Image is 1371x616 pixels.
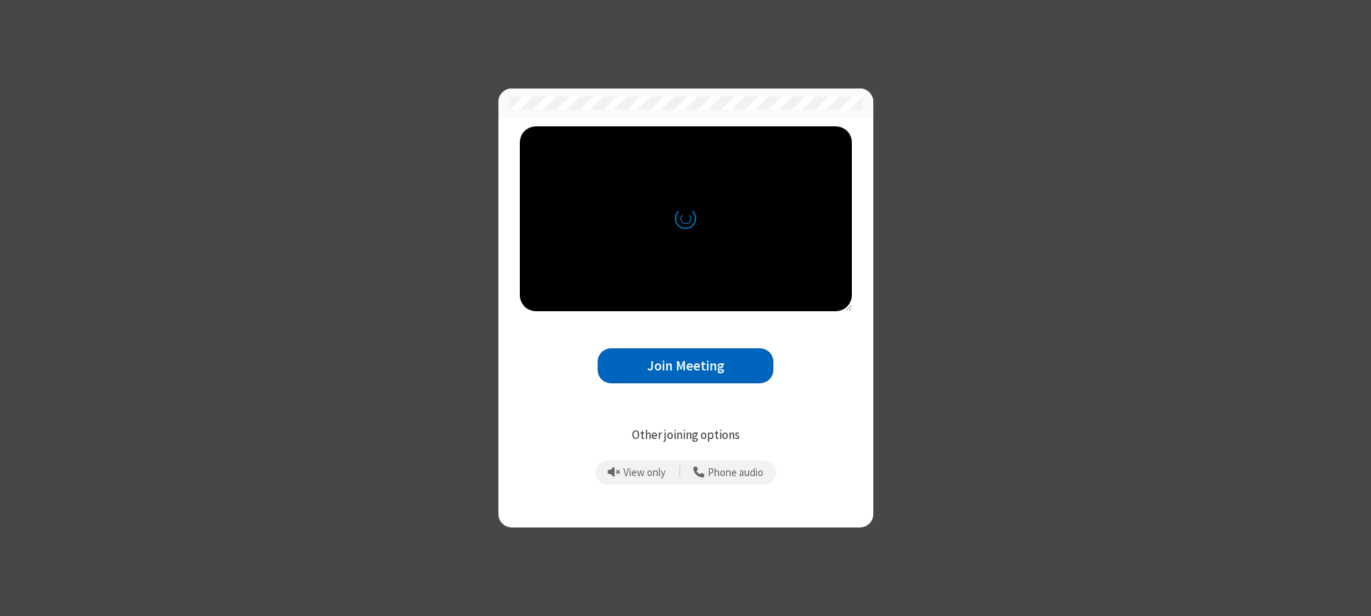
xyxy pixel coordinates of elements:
[678,463,681,483] span: |
[708,467,763,479] span: Phone audio
[520,426,852,445] p: Other joining options
[688,460,769,485] button: Use your phone for mic and speaker while you view the meeting on this device.
[598,348,773,383] button: Join Meeting
[603,460,671,485] button: Prevent echo when there is already an active mic and speaker in the room.
[623,467,666,479] span: View only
